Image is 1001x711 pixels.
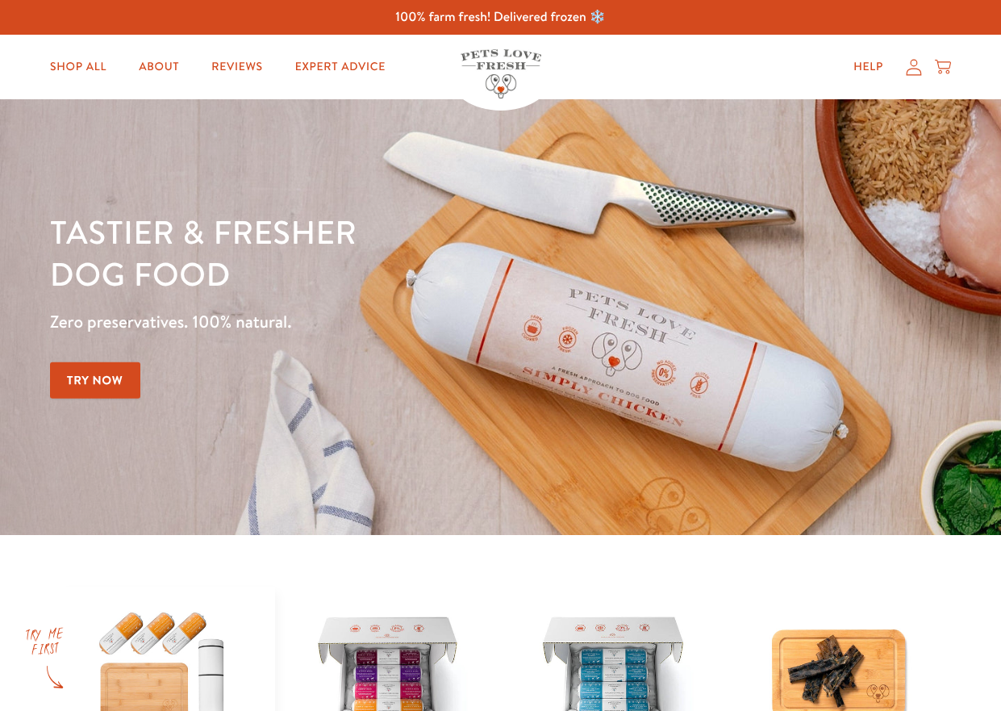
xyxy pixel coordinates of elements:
a: Try Now [50,362,140,399]
p: Zero preservatives. 100% natural. [50,307,651,337]
h1: Tastier & fresher dog food [50,211,651,295]
a: Help [840,51,896,83]
a: Expert Advice [282,51,398,83]
a: About [126,51,192,83]
a: Shop All [37,51,119,83]
a: Reviews [198,51,275,83]
img: Pets Love Fresh [461,49,541,98]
